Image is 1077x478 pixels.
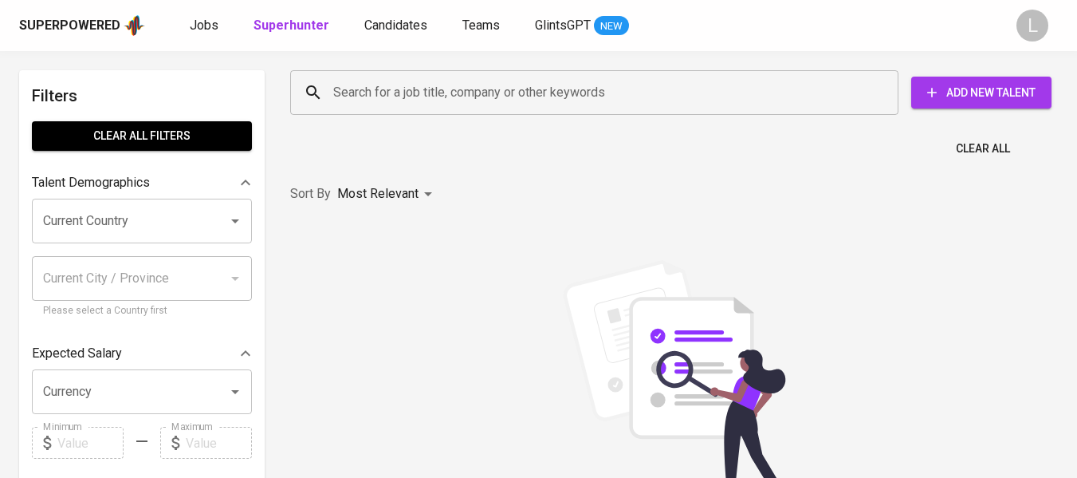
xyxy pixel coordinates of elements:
img: app logo [124,14,145,38]
span: NEW [594,18,629,34]
p: Expected Salary [32,344,122,363]
b: Superhunter [254,18,329,33]
div: L [1016,10,1048,41]
a: Superpoweredapp logo [19,14,145,38]
a: Candidates [364,16,430,36]
a: Jobs [190,16,222,36]
button: Open [224,381,246,403]
span: Jobs [190,18,218,33]
div: Talent Demographics [32,167,252,199]
span: GlintsGPT [535,18,591,33]
span: Teams [462,18,500,33]
a: Superhunter [254,16,332,36]
span: Add New Talent [924,83,1039,103]
span: Clear All filters [45,126,239,146]
p: Most Relevant [337,184,419,203]
input: Value [57,427,124,459]
button: Clear All filters [32,121,252,151]
button: Clear All [949,134,1016,164]
button: Open [224,210,246,232]
p: Talent Demographics [32,173,150,192]
p: Sort By [290,184,331,203]
input: Value [186,427,252,459]
p: Please select a Country first [43,303,241,319]
a: Teams [462,16,503,36]
h6: Filters [32,83,252,109]
span: Candidates [364,18,427,33]
a: GlintsGPT NEW [535,16,629,36]
span: Clear All [956,139,1010,159]
div: Expected Salary [32,338,252,369]
button: Add New Talent [911,77,1051,109]
div: Most Relevant [337,180,438,209]
div: Superpowered [19,17,120,35]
